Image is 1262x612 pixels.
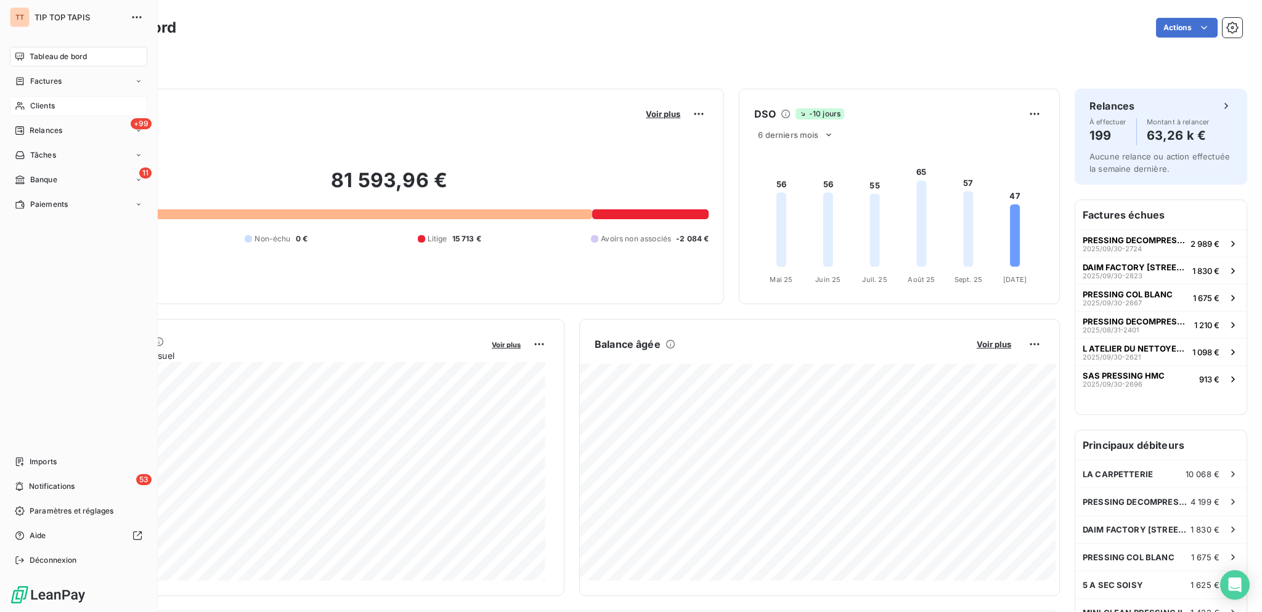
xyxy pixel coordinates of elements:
[1191,525,1219,534] span: 1 830 €
[770,275,793,284] tspan: Mai 25
[30,150,56,161] span: Tâches
[296,233,307,244] span: 0 €
[30,555,77,566] span: Déconnexion
[30,100,55,111] span: Clients
[955,275,982,284] tspan: Sept. 25
[1075,230,1247,257] button: PRESSING DECOMPRESSING2025/09/30-27242 989 €
[30,125,62,136] span: Relances
[1089,126,1126,145] h4: 199
[30,456,57,467] span: Imports
[452,233,481,244] span: 15 713 €
[10,7,30,27] div: TT
[1191,497,1219,507] span: 4 199 €
[1089,151,1230,174] span: Aucune relance ou action effectuée la semaine dernière.
[1083,299,1142,307] span: 2025/09/30-2667
[488,339,524,350] button: Voir plus
[595,337,661,352] h6: Balance âgée
[1186,469,1219,479] span: 10 068 €
[1089,118,1126,126] span: À effectuer
[30,199,68,210] span: Paiements
[1194,320,1219,330] span: 1 210 €
[1083,262,1187,272] span: DAIM FACTORY [STREET_ADDRESS][EMAIL_ADDRESS][PERSON_NAME][DOMAIN_NAME]
[1199,374,1219,384] span: 913 €
[1192,347,1219,357] span: 1 098 €
[1193,293,1219,303] span: 1 675 €
[1003,275,1027,284] tspan: [DATE]
[30,76,62,87] span: Factures
[10,526,147,546] a: Aide
[816,275,841,284] tspan: Juin 25
[30,51,87,62] span: Tableau de bord
[1075,200,1247,230] h6: Factures échues
[758,130,818,140] span: 6 derniers mois
[1089,99,1134,113] h6: Relances
[29,481,75,492] span: Notifications
[1075,311,1247,338] button: PRESSING DECOMPRESSING2025/08/31-24011 210 €
[1192,266,1219,276] span: 1 830 €
[1147,118,1210,126] span: Montant à relancer
[1191,552,1219,562] span: 1 675 €
[428,233,447,244] span: Litige
[1083,371,1165,380] span: SAS PRESSING HMC
[70,168,709,205] h2: 81 593,96 €
[1191,239,1219,249] span: 2 989 €
[1083,344,1187,353] span: L ATELIER DU NETTOYEUR
[30,530,46,541] span: Aide
[1220,570,1250,600] div: Open Intercom Messenger
[1083,245,1142,252] span: 2025/09/30-2724
[754,107,775,121] h6: DSO
[1083,469,1153,479] span: LA CARPETTERIE
[1191,580,1219,590] span: 1 625 €
[1083,380,1142,388] span: 2025/09/30-2696
[1147,126,1210,145] h4: 63,26 k €
[646,109,680,119] span: Voir plus
[1083,326,1139,334] span: 2025/08/31-2401
[908,275,935,284] tspan: Août 25
[601,233,671,244] span: Avoirs non associés
[254,233,290,244] span: Non-échu
[1083,272,1142,280] span: 2025/09/30-2823
[139,167,152,179] span: 11
[863,275,887,284] tspan: Juil. 25
[973,339,1015,350] button: Voir plus
[30,505,113,517] span: Paramètres et réglages
[1083,316,1189,326] span: PRESSING DECOMPRESSING
[1075,284,1247,311] button: PRESSING COL BLANC2025/09/30-26671 675 €
[492,340,521,349] span: Voir plus
[10,585,86,605] img: Logo LeanPay
[1156,18,1218,38] button: Actions
[1083,497,1191,507] span: PRESSING DECOMPRESSING
[35,12,123,22] span: TIP TOP TAPIS
[1083,580,1143,590] span: 5 A SEC SOISY
[136,474,152,485] span: 53
[1083,353,1141,361] span: 2025/09/30-2621
[131,118,152,129] span: +99
[1075,257,1247,284] button: DAIM FACTORY [STREET_ADDRESS][EMAIL_ADDRESS][PERSON_NAME][DOMAIN_NAME]2025/09/30-28231 830 €
[1083,525,1191,534] span: DAIM FACTORY [STREET_ADDRESS][EMAIL_ADDRESS][PERSON_NAME][DOMAIN_NAME]
[30,174,57,185] span: Banque
[1083,235,1186,245] span: PRESSING DECOMPRESSING
[70,349,483,362] span: Chiffre d'affaires mensuel
[1075,365,1247,392] button: SAS PRESSING HMC2025/09/30-2696913 €
[1083,552,1174,562] span: PRESSING COL BLANC
[642,108,684,119] button: Voir plus
[1075,338,1247,365] button: L ATELIER DU NETTOYEUR2025/09/30-26211 098 €
[1083,289,1173,299] span: PRESSING COL BLANC
[1075,430,1247,460] h6: Principaux débiteurs
[977,339,1011,349] span: Voir plus
[676,233,709,244] span: -2 084 €
[796,108,844,119] span: -10 jours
